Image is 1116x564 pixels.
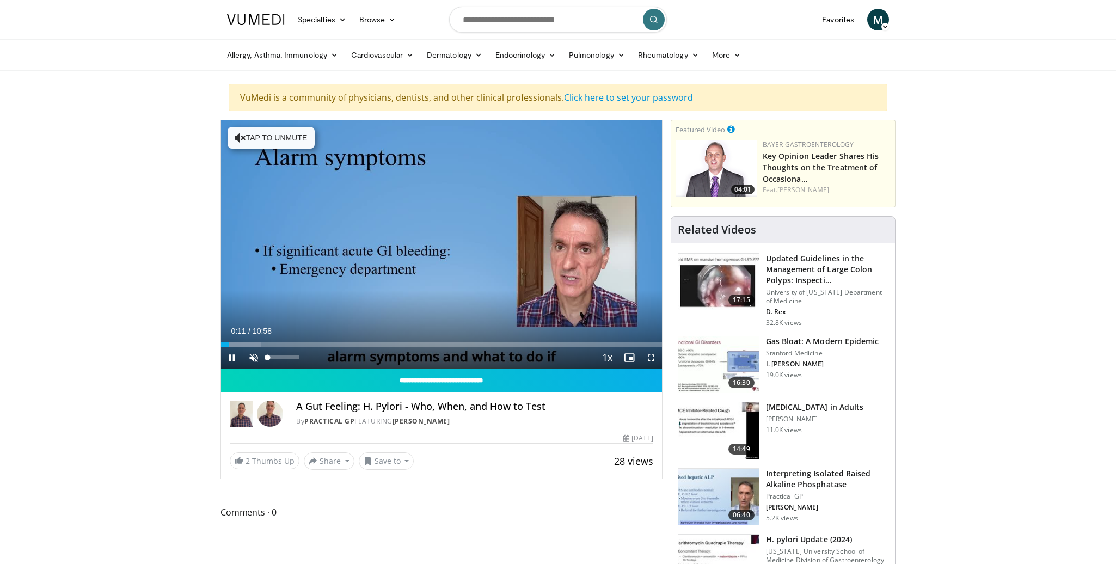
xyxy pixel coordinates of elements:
[230,452,299,469] a: 2 Thumbs Up
[296,416,653,426] div: By FEATURING
[766,371,802,379] p: 19.0K views
[815,9,861,30] a: Favorites
[867,9,889,30] a: M
[220,44,345,66] a: Allergy, Asthma, Immunology
[227,14,285,25] img: VuMedi Logo
[420,44,489,66] a: Dermatology
[228,127,315,149] button: Tap to unmute
[618,347,640,369] button: Enable picture-in-picture mode
[243,347,265,369] button: Unmute
[766,514,798,523] p: 5.2K views
[678,402,888,459] a: 14:49 [MEDICAL_DATA] in Adults [PERSON_NAME] 11.0K views
[766,318,802,327] p: 32.8K views
[296,401,653,413] h4: A Gut Feeling: H. Pylori - Who, When, and How to Test
[231,327,246,335] span: 0:11
[304,416,354,426] a: Practical GP
[449,7,667,33] input: Search topics, interventions
[640,347,662,369] button: Fullscreen
[597,347,618,369] button: Playback Rate
[763,151,879,184] a: Key Opinion Leader Shares His Thoughts on the Treatment of Occasiona…
[766,349,879,358] p: Stanford Medicine
[221,342,662,347] div: Progress Bar
[229,84,887,111] div: VuMedi is a community of physicians, dentists, and other clinical professionals.
[221,347,243,369] button: Pause
[766,468,888,490] h3: Interpreting Isolated Raised Alkaline Phosphatase
[678,468,888,526] a: 06:40 Interpreting Isolated Raised Alkaline Phosphatase Practical GP [PERSON_NAME] 5.2K views
[706,44,747,66] a: More
[728,295,755,305] span: 17:15
[291,9,353,30] a: Specialties
[678,253,888,327] a: 17:15 Updated Guidelines in the Management of Large Colon Polyps: Inspecti… University of [US_STA...
[728,444,755,455] span: 14:49
[766,288,888,305] p: University of [US_STATE] Department of Medicine
[267,355,298,359] div: Volume Level
[676,140,757,197] a: 04:01
[728,510,755,520] span: 06:40
[678,469,759,525] img: 6a4ee52d-0f16-480d-a1b4-8187386ea2ed.150x105_q85_crop-smart_upscale.jpg
[766,492,888,501] p: Practical GP
[678,254,759,310] img: dfcfcb0d-b871-4e1a-9f0c-9f64970f7dd8.150x105_q85_crop-smart_upscale.jpg
[353,9,403,30] a: Browse
[304,452,354,470] button: Share
[766,534,888,545] h3: H. pylori Update (2024)
[731,185,755,194] span: 04:01
[393,416,450,426] a: [PERSON_NAME]
[766,360,879,369] p: I. [PERSON_NAME]
[678,402,759,459] img: 11950cd4-d248-4755-8b98-ec337be04c84.150x105_q85_crop-smart_upscale.jpg
[221,120,662,369] video-js: Video Player
[614,455,653,468] span: 28 views
[345,44,420,66] a: Cardiovascular
[766,402,863,413] h3: [MEDICAL_DATA] in Adults
[678,223,756,236] h4: Related Videos
[676,125,725,134] small: Featured Video
[257,401,283,427] img: Avatar
[763,140,854,149] a: Bayer Gastroenterology
[359,452,414,470] button: Save to
[489,44,562,66] a: Endocrinology
[220,505,663,519] span: Comments 0
[766,308,888,316] p: D. Rex
[766,426,802,434] p: 11.0K views
[766,253,888,286] h3: Updated Guidelines in the Management of Large Colon Polyps: Inspecti…
[562,44,631,66] a: Pulmonology
[763,185,891,195] div: Feat.
[766,336,879,347] h3: Gas Bloat: A Modern Epidemic
[564,91,693,103] a: Click here to set your password
[728,377,755,388] span: 16:30
[678,336,888,394] a: 16:30 Gas Bloat: A Modern Epidemic Stanford Medicine I. [PERSON_NAME] 19.0K views
[678,336,759,393] img: 480ec31d-e3c1-475b-8289-0a0659db689a.150x105_q85_crop-smart_upscale.jpg
[623,433,653,443] div: [DATE]
[777,185,829,194] a: [PERSON_NAME]
[253,327,272,335] span: 10:58
[631,44,706,66] a: Rheumatology
[230,401,253,427] img: Practical GP
[248,327,250,335] span: /
[766,415,863,424] p: [PERSON_NAME]
[246,456,250,466] span: 2
[766,503,888,512] p: [PERSON_NAME]
[676,140,757,197] img: 9828b8df-38ad-4333-b93d-bb657251ca89.png.150x105_q85_crop-smart_upscale.png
